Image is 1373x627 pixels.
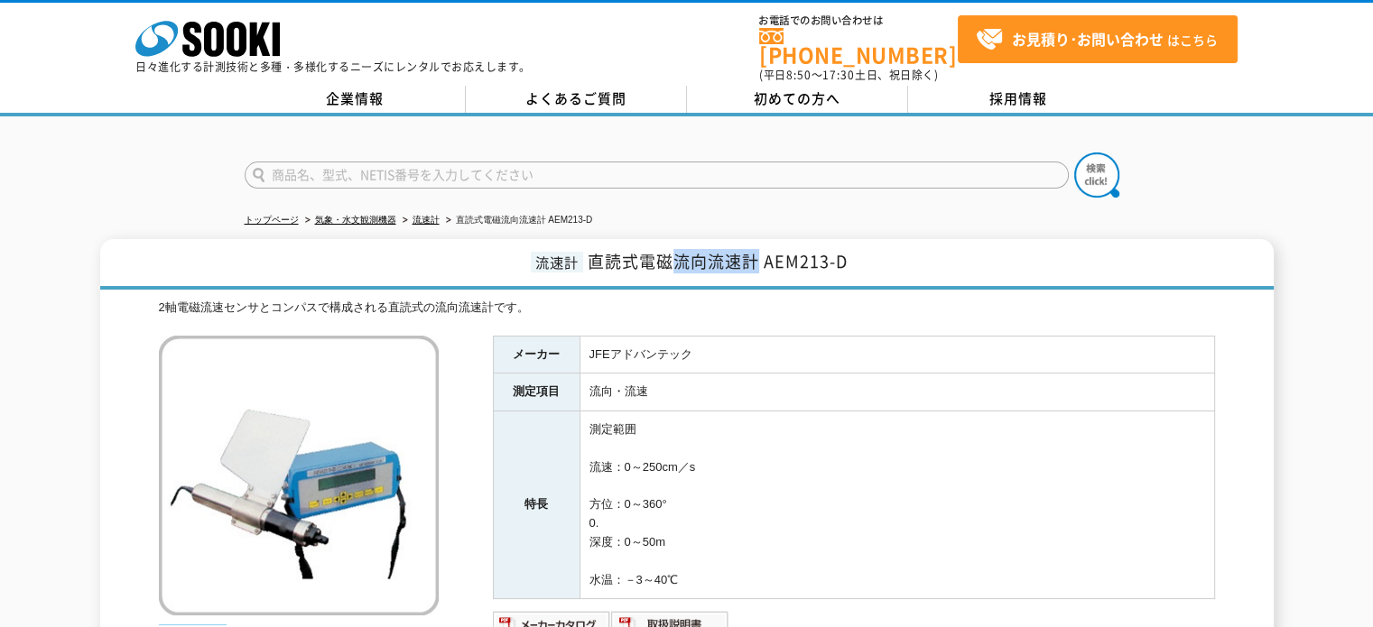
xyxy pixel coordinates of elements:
th: 測定項目 [493,373,580,411]
input: 商品名、型式、NETIS番号を入力してください [245,161,1069,189]
a: お見積り･お問い合わせはこちら [958,15,1238,63]
img: btn_search.png [1074,152,1119,198]
td: JFEアドバンテック [580,336,1214,373]
a: [PHONE_NUMBER] [759,28,958,65]
a: トップページ [245,215,299,225]
p: 日々進化する計測技術と多種・多様化するニーズにレンタルでお応えします。 [135,61,531,72]
span: 17:30 [822,67,855,83]
span: (平日 ～ 土日、祝日除く) [759,67,938,83]
a: 気象・水文観測機器 [315,215,396,225]
th: 特長 [493,411,580,599]
a: 採用情報 [908,86,1129,113]
strong: お見積り･お問い合わせ [1012,28,1164,50]
img: 直読式電磁流向流速計 AEM213-D [159,336,439,615]
span: お電話でのお問い合わせは [759,15,958,26]
span: 8:50 [786,67,812,83]
span: 流速計 [531,252,583,272]
div: 2軸電磁流速センサとコンパスで構成される直読式の流向流速計です。 [159,299,1215,318]
td: 測定範囲 流速：0～250cm／s 方位：0～360° 0. 深度：0～50m 水温：－3～40℃ [580,411,1214,599]
span: 初めての方へ [754,88,840,108]
span: はこちら [976,26,1218,53]
th: メーカー [493,336,580,373]
a: 企業情報 [245,86,466,113]
span: 直読式電磁流向流速計 AEM213-D [588,249,848,273]
li: 直読式電磁流向流速計 AEM213-D [442,211,593,230]
a: 流速計 [413,215,440,225]
a: よくあるご質問 [466,86,687,113]
a: 初めての方へ [687,86,908,113]
td: 流向・流速 [580,373,1214,411]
